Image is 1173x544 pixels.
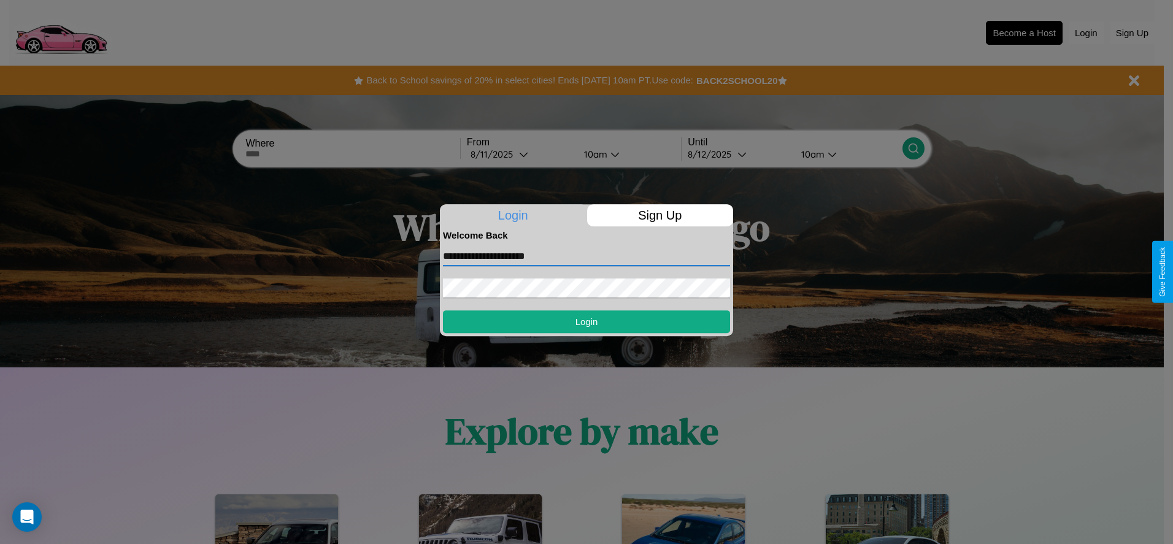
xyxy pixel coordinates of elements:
[1158,247,1167,297] div: Give Feedback
[443,230,730,240] h4: Welcome Back
[440,204,586,226] p: Login
[12,502,42,532] div: Open Intercom Messenger
[587,204,734,226] p: Sign Up
[443,310,730,333] button: Login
